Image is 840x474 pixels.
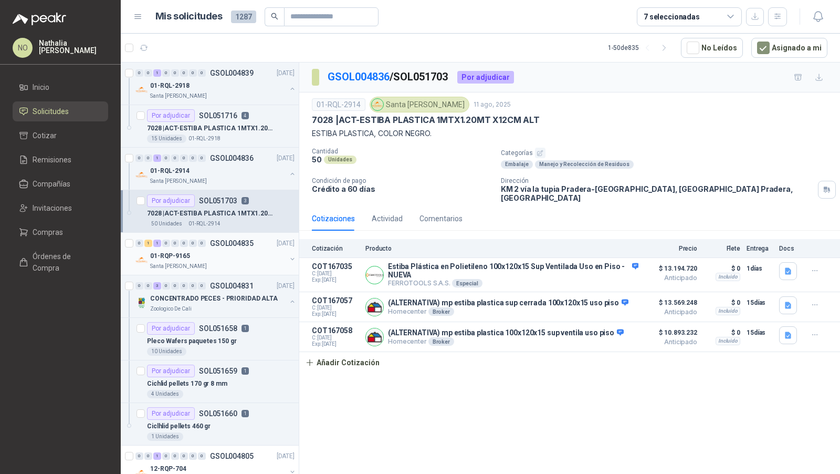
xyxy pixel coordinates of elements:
div: Por adjudicar [147,365,195,377]
p: $ 0 [703,326,740,339]
a: 0 0 1 0 0 0 0 0 GSOL004836[DATE] Company Logo01-RQL-2914Santa [PERSON_NAME] [135,152,297,186]
div: 0 [135,452,143,460]
div: 0 [171,452,179,460]
p: 15 días [747,296,773,309]
p: Cichlid pellets 170 gr 8 mm [147,379,227,389]
p: GSOL004836 [210,154,254,162]
div: 0 [135,69,143,77]
p: [DATE] [277,451,295,461]
span: Exp: [DATE] [312,277,359,283]
span: Invitaciones [33,202,72,214]
span: C: [DATE] [312,271,359,277]
p: / SOL051703 [328,69,449,85]
p: 01-RQP-9165 [150,251,190,261]
p: [DATE] [277,153,295,163]
span: search [271,13,278,20]
div: Incluido [716,307,740,315]
p: 1 [241,367,249,375]
p: SOL051716 [199,112,237,119]
p: 11 ago, 2025 [474,100,511,110]
p: (ALTERNATIVA) mp estiba plastica 100x120x15 sup ventila uso piso [388,328,624,338]
p: [DATE] [277,239,295,249]
div: 0 [135,154,143,162]
p: SOL051660 [199,410,237,417]
p: GSOL004839 [210,69,254,77]
div: 3 [153,282,161,290]
div: 0 [180,69,188,77]
div: Santa [PERSON_NAME] [370,97,469,112]
span: Exp: [DATE] [312,311,359,317]
p: Zoologico De Cali [150,305,192,313]
p: Santa [PERSON_NAME] [150,177,207,186]
img: Company Logo [135,254,148,266]
p: 12-RQP-704 [150,464,186,474]
a: 0 0 1 0 0 0 0 0 GSOL004839[DATE] Company Logo01-RQL-2918Santa [PERSON_NAME] [135,67,297,100]
div: 1 - 50 de 835 [608,39,673,56]
span: Solicitudes [33,106,69,117]
div: Actividad [372,213,403,224]
p: 7028 | ACT-ESTIBA PLASTICA 1MTX1.20MT X12CM ALT [312,115,540,126]
div: 0 [171,154,179,162]
div: 0 [198,240,206,247]
p: $ 0 [703,296,740,309]
a: 0 0 3 0 0 0 0 0 GSOL004831[DATE] Company LogoCONCENTRADO PECES - PRIORIDAD ALTAZoologico De Cali [135,280,297,313]
p: Categorías [501,148,836,158]
span: $ 13.194.720 [645,262,697,275]
img: Company Logo [366,266,383,284]
div: 0 [144,69,152,77]
span: Órdenes de Compra [33,251,98,274]
div: 0 [171,240,179,247]
div: 0 [135,282,143,290]
div: 0 [180,452,188,460]
p: 01-RQL-2914 [150,166,190,176]
p: Cotización [312,245,359,252]
span: Anticipado [645,309,697,315]
p: SOL051659 [199,367,237,375]
p: Estiba Plástica en Polietileno 100x120x15 Sup Ventilada Uso en Piso - NUEVA [388,262,638,279]
div: 1 [153,69,161,77]
div: 1 Unidades [147,432,183,441]
div: 1 [144,240,152,247]
div: 10 Unidades [147,347,186,356]
div: 15 Unidades [147,135,186,143]
a: Por adjudicarSOL0516601Ciclhlid pellets 460 gr1 Unidades [121,403,299,446]
div: Embalaje [501,160,533,169]
p: SOL051703 [199,197,237,204]
img: Logo peakr [13,13,66,25]
div: Por adjudicar [457,71,514,84]
div: 0 [189,154,197,162]
div: Incluido [716,273,740,281]
p: 4 [241,112,249,119]
span: Inicio [33,81,49,93]
div: Cotizaciones [312,213,355,224]
p: Cantidad [312,148,492,155]
span: Exp: [DATE] [312,341,359,347]
p: 7028 | ACT-ESTIBA PLASTICA 1MTX1.20MT X12CM ALT [147,209,278,219]
span: $ 10.893.232 [645,326,697,339]
div: Por adjudicar [147,407,195,420]
img: Company Logo [366,298,383,316]
img: Company Logo [135,84,148,96]
a: Compañías [13,174,108,194]
div: 0 [144,282,152,290]
div: Por adjudicar [147,109,195,122]
div: 0 [198,282,206,290]
p: Crédito a 60 días [312,184,492,193]
div: Por adjudicar [147,322,195,335]
p: (ALTERNATIVA) mp estiba plastica sup cerrada 100x120x15 uso piso [388,298,628,308]
div: Unidades [324,156,356,164]
div: Comentarios [419,213,463,224]
a: Por adjudicarSOL0516581Pleco Wafers paquetes 150 gr10 Unidades [121,318,299,360]
p: Docs [779,245,800,252]
div: 0 [198,452,206,460]
div: NO [13,38,33,58]
p: GSOL004831 [210,282,254,290]
p: ESTIBA PLASTICA, COLOR NEGRO. [312,128,827,139]
div: Especial [452,279,482,287]
p: 01-RQL-2914 [188,220,220,228]
div: 1 [153,154,161,162]
div: 0 [162,154,170,162]
div: 7 seleccionadas [644,11,700,23]
p: KM 2 vía la tupia Pradera-[GEOGRAPHIC_DATA], [GEOGRAPHIC_DATA] Pradera , [GEOGRAPHIC_DATA] [501,184,814,202]
a: Por adjudicarSOL05170337028 |ACT-ESTIBA PLASTICA 1MTX1.20MT X12CM ALT50 Unidades01-RQL-2914 [121,190,299,233]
